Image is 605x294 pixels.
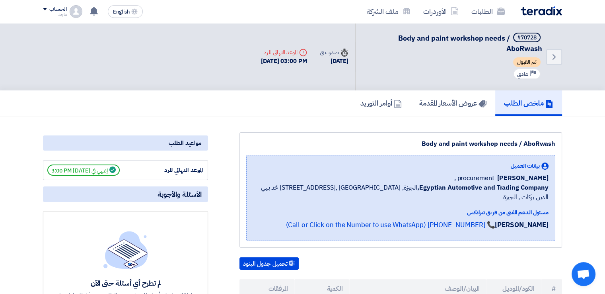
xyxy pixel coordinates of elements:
[158,190,202,199] span: الأسئلة والأجوبة
[239,257,299,270] button: تحميل جدول البنود
[513,57,541,67] span: تم القبول
[246,139,555,149] div: Body and paint workshop needs / AboRwash
[144,166,204,175] div: الموعد النهائي للرد
[465,2,511,21] a: الطلبات
[517,71,528,78] span: عادي
[49,6,66,13] div: الحساب
[286,220,495,230] a: 📞 [PHONE_NUMBER] (Call or Click on the Number to use WhatsApp)
[517,35,537,41] div: #70728
[360,98,402,108] h5: أوامر التوريد
[504,98,553,108] h5: ملخص الطلب
[497,173,549,183] span: [PERSON_NAME]
[103,231,148,269] img: empty_state_list.svg
[495,90,562,116] a: ملخص الطلب
[410,90,495,116] a: عروض الأسعار المقدمة
[70,5,82,18] img: profile_test.png
[454,173,494,183] span: procurement ,
[419,98,486,108] h5: عروض الأسعار المقدمة
[417,2,465,21] a: الأوردرات
[495,220,549,230] strong: [PERSON_NAME]
[352,90,410,116] a: أوامر التوريد
[360,2,417,21] a: ملف الشركة
[253,183,549,202] span: الجيزة, [GEOGRAPHIC_DATA] ,[STREET_ADDRESS] محمد بهي الدين بركات , الجيزة
[58,278,193,288] div: لم تطرح أي أسئلة حتى الآن
[108,5,143,18] button: English
[47,165,120,176] span: إنتهي في [DATE] 3:00 PM
[253,208,549,217] div: مسئول الدعم الفني من فريق تيرادكس
[572,262,595,286] div: Open chat
[261,48,307,57] div: الموعد النهائي للرد
[320,48,348,57] div: صدرت في
[511,162,540,170] span: بيانات العميل
[261,57,307,66] div: [DATE] 03:00 PM
[417,183,549,192] b: Egyptian Automotive and Trading Company,
[521,6,562,16] img: Teradix logo
[43,135,208,151] div: مواعيد الطلب
[43,12,66,17] div: ماجد
[113,9,130,15] span: English
[365,33,542,53] h5: Body and paint workshop needs / AboRwash
[398,33,542,54] span: Body and paint workshop needs / AboRwash
[320,57,348,66] div: [DATE]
